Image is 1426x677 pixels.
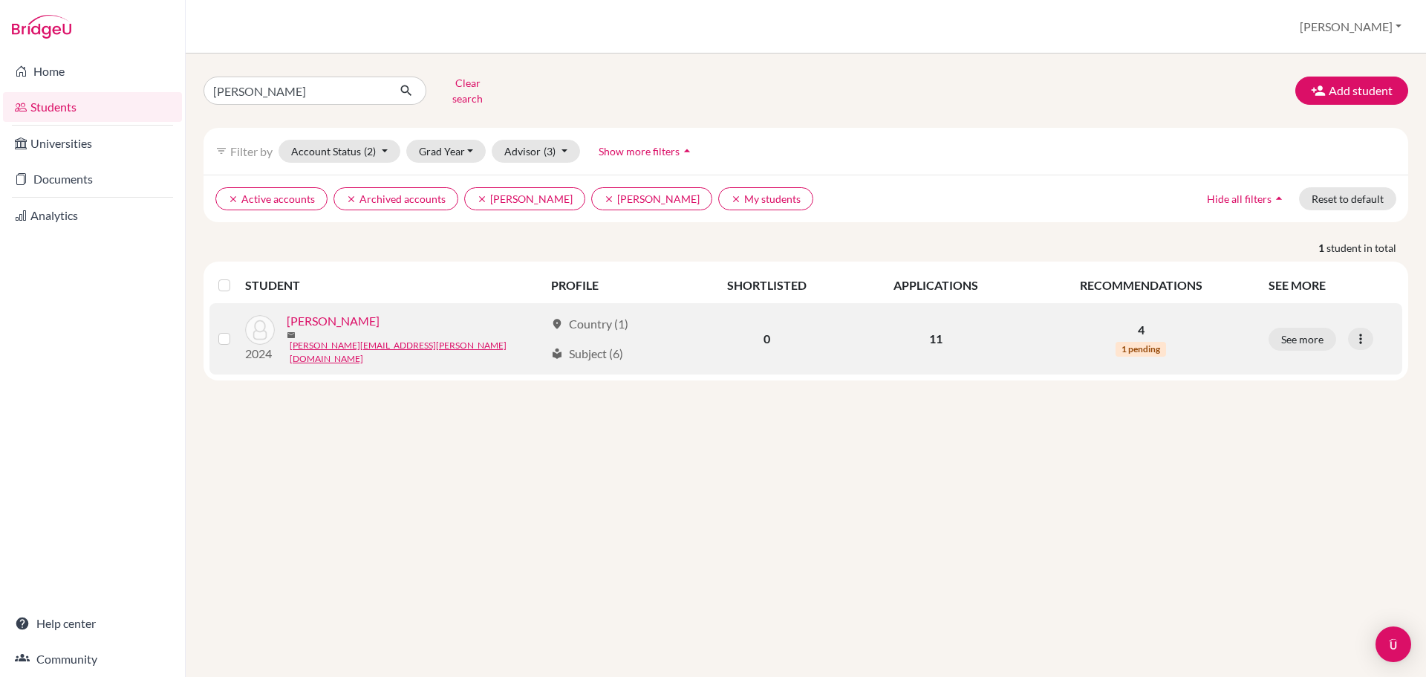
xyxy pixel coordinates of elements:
[1116,342,1166,357] span: 1 pending
[3,129,182,158] a: Universities
[551,318,563,330] span: location_on
[406,140,486,163] button: Grad Year
[3,201,182,230] a: Analytics
[731,194,741,204] i: clear
[426,71,509,110] button: Clear search
[204,77,388,105] input: Find student by name...
[492,140,580,163] button: Advisor(3)
[1207,192,1272,205] span: Hide all filters
[542,268,685,303] th: PROFILE
[3,92,182,122] a: Students
[464,187,585,210] button: clear[PERSON_NAME]
[1272,191,1286,206] i: arrow_drop_up
[245,268,542,303] th: STUDENT
[333,187,458,210] button: clearArchived accounts
[364,145,376,158] span: (2)
[849,303,1022,375] td: 11
[1375,626,1411,662] div: Open Intercom Messenger
[215,145,227,157] i: filter_list
[604,194,614,204] i: clear
[1326,240,1408,256] span: student in total
[228,194,238,204] i: clear
[290,339,544,366] a: [PERSON_NAME][EMAIL_ADDRESS][PERSON_NAME][DOMAIN_NAME]
[477,194,487,204] i: clear
[1260,268,1402,303] th: SEE MORE
[1194,187,1299,210] button: Hide all filtersarrow_drop_up
[3,644,182,674] a: Community
[3,56,182,86] a: Home
[685,303,849,375] td: 0
[230,144,273,158] span: Filter by
[680,143,694,158] i: arrow_drop_up
[1269,328,1336,351] button: See more
[1295,77,1408,105] button: Add student
[591,187,712,210] button: clear[PERSON_NAME]
[1299,187,1396,210] button: Reset to default
[346,194,356,204] i: clear
[551,348,563,360] span: local_library
[1318,240,1326,256] strong: 1
[551,345,623,363] div: Subject (6)
[279,140,400,163] button: Account Status(2)
[287,331,296,340] span: mail
[287,312,380,330] a: [PERSON_NAME]
[3,609,182,638] a: Help center
[215,187,328,210] button: clearActive accounts
[1023,268,1260,303] th: RECOMMENDATIONS
[849,268,1022,303] th: APPLICATIONS
[551,315,628,333] div: Country (1)
[685,268,849,303] th: SHORTLISTED
[599,145,680,158] span: Show more filters
[12,15,71,39] img: Bridge-U
[1293,13,1408,41] button: [PERSON_NAME]
[586,140,707,163] button: Show more filtersarrow_drop_up
[245,315,275,345] img: Shaughness, Erin
[544,145,556,158] span: (3)
[1032,321,1251,339] p: 4
[718,187,813,210] button: clearMy students
[245,345,275,363] p: 2024
[3,164,182,194] a: Documents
